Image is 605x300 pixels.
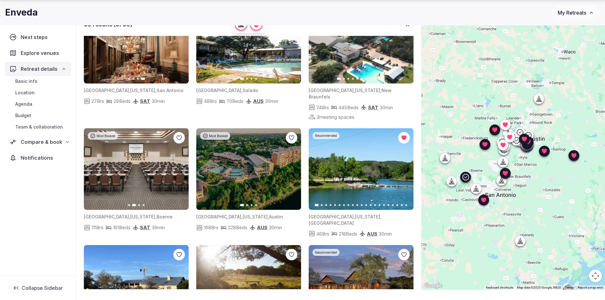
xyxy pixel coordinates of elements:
span: [US_STATE] [130,214,155,219]
button: Go to slide 2 [132,78,134,80]
button: Go to slide 4 [330,204,332,206]
span: [GEOGRAPHIC_DATA] [84,88,129,93]
span: Austin [269,214,283,219]
span: 29 Beds [114,98,131,104]
span: Team & collaboration [15,124,63,130]
span: Recommended [315,250,337,255]
button: Go to slide 7 [343,204,345,206]
span: Explore venues [21,49,62,57]
button: Go to slide 4 [255,204,257,206]
button: Go to slide 11 [383,78,385,80]
button: Go to slide 6 [339,204,340,206]
button: Go to slide 1 [337,77,341,80]
a: Next steps [5,30,71,44]
button: Go to slide 21 [405,204,407,206]
span: 111 Brs [91,224,104,231]
span: [US_STATE] [355,88,380,93]
button: Go to slide 16 [383,204,385,206]
span: [GEOGRAPHIC_DATA] [196,88,241,93]
span: 161 Beds [113,224,131,231]
span: , [241,214,243,219]
span: , [155,88,157,93]
span: Budget [15,112,31,119]
button: Go to slide 3 [325,204,327,206]
span: AUS [253,98,264,104]
span: AUS [367,231,377,237]
span: Most Booked [97,134,115,138]
button: Go to slide 5 [356,78,358,80]
span: San Antonio [157,88,184,93]
span: , [354,214,355,219]
button: Go to slide 4 [143,204,145,206]
button: Go to slide 3 [138,204,140,206]
span: 30 min [151,98,165,104]
button: Go to slide 1 [315,204,319,206]
span: Agenda [15,101,32,107]
img: Featured image for venue [196,2,301,84]
span: [GEOGRAPHIC_DATA] [309,220,354,226]
span: [US_STATE] [355,214,380,219]
button: Go to slide 15 [379,204,380,206]
span: Compare & book [21,138,62,146]
span: Next steps [21,33,50,41]
span: Notifications [21,154,56,162]
button: Go to slide 10 [379,78,380,80]
span: Most Booked [209,134,228,138]
span: Map data ©2025 Google, INEGI [517,286,561,289]
span: 168 Brs [204,224,218,231]
span: AUS [257,224,267,230]
div: Most Booked [200,132,230,140]
span: [GEOGRAPHIC_DATA] [309,214,354,219]
span: 30 min [380,104,393,111]
span: Location [15,90,35,96]
div: Recommended [313,132,339,139]
div: Recommended [313,249,339,256]
a: Terms [565,286,574,289]
span: , [268,214,269,219]
span: 39 min [151,224,165,231]
span: Collapse Sidebar [22,285,63,291]
span: 3 meeting spaces [316,114,354,120]
h1: Enveda [5,6,38,19]
button: Go to slide 8 [347,204,349,206]
span: SAT [368,104,378,110]
button: Go to slide 17 [387,204,389,206]
img: Featured image for venue [84,2,189,84]
button: Go to slide 14 [374,204,376,206]
span: 228 Beds [228,224,247,231]
button: Go to slide 9 [374,78,376,80]
a: Budget [5,111,71,120]
button: Go to slide 2 [321,204,323,206]
button: Go to slide 1 [240,204,244,206]
span: 70 Beds [226,98,244,104]
button: Go to slide 4 [255,78,257,80]
button: Go to slide 2 [246,78,248,80]
span: , [380,88,381,93]
a: Basic info [5,77,71,86]
span: SAT [140,224,150,230]
button: Go to slide 1 [128,204,130,206]
button: Go to slide 2 [132,204,136,206]
button: Go to slide 1 [240,77,244,80]
span: New Braunfels [309,88,392,99]
span: , [155,214,157,219]
button: Go to slide 7 [365,78,367,80]
span: Basic info [15,78,37,84]
button: Collapse Sidebar [5,281,71,295]
a: Agenda [5,100,71,109]
span: [US_STATE] [130,88,155,93]
button: Go to slide 9 [352,204,354,206]
span: Salado [243,88,258,93]
button: Go to slide 12 [365,204,367,206]
img: Featured image for venue [309,128,413,210]
span: SAT [140,98,150,104]
a: Notifications [5,151,71,164]
button: Keyboard shortcuts [486,285,513,290]
button: Go to slide 3 [347,78,349,80]
button: Go to slide 3 [137,78,139,80]
span: Retreat details [21,65,57,73]
img: Google [423,282,444,290]
button: Go to slide 8 [370,78,372,80]
span: , [129,214,130,219]
span: , [241,88,243,93]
